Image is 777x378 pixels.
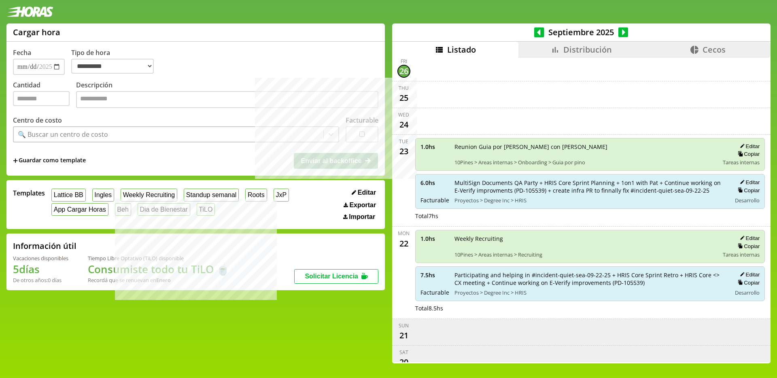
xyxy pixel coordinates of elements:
label: Fecha [13,48,31,57]
input: Cantidad [13,91,70,106]
span: Desarrollo [735,197,760,204]
div: scrollable content [392,58,771,362]
label: Tipo de hora [71,48,160,75]
div: Sat [399,349,408,356]
span: Importar [349,213,375,221]
span: Proyectos > Degree Inc > HRIS [454,197,726,204]
span: +Guardar como template [13,156,86,165]
button: Lattice BB [51,189,86,201]
span: 1.0 hs [420,235,449,242]
span: 1.0 hs [420,143,449,151]
div: Fri [401,58,407,65]
span: Listado [447,44,476,55]
span: Proyectos > Degree Inc > HRIS [454,289,726,296]
span: Templates [13,189,45,197]
div: 25 [397,91,410,104]
span: Tareas internas [723,251,760,258]
div: 26 [397,65,410,78]
button: Editar [737,179,760,186]
span: 10Pines > Areas internas > Recruiting [454,251,718,258]
div: De otros años: 0 días [13,276,68,284]
textarea: Descripción [76,91,378,108]
button: Roots [245,189,267,201]
span: Participating and helping in #incident-quiet-sea-09-22-25 + HRIS Core Sprint Retro + HRIS Core <>... [454,271,726,287]
b: Enero [156,276,171,284]
div: 🔍 Buscar un centro de costo [18,130,108,139]
h2: Información útil [13,240,76,251]
span: Weekly Recruiting [454,235,718,242]
div: Tue [399,138,408,145]
span: Editar [358,189,376,196]
label: Cantidad [13,81,76,110]
span: 10Pines > Areas internas > Onboarding > Guia por pino [454,159,718,166]
h1: 5 días [13,262,68,276]
button: Standup semanal [184,189,239,201]
span: Desarrollo [735,289,760,296]
div: Total 7 hs [415,212,765,220]
button: Editar [737,271,760,278]
h1: Consumiste todo tu TiLO 🍵 [88,262,229,276]
button: Weekly Recruiting [121,189,177,201]
div: Recordá que se renuevan en [88,276,229,284]
button: Beh [115,203,131,216]
span: Facturable [420,196,449,204]
button: Exportar [341,201,378,209]
span: Reunion Guia por [PERSON_NAME] con [PERSON_NAME] [454,143,718,151]
select: Tipo de hora [71,59,154,74]
button: Solicitar Licencia [294,269,378,284]
div: Total 8.5 hs [415,304,765,312]
button: Copiar [735,243,760,250]
button: TiLO [197,203,215,216]
span: + [13,156,18,165]
img: logotipo [6,6,53,17]
div: Tiempo Libre Optativo (TiLO) disponible [88,255,229,262]
h1: Cargar hora [13,27,60,38]
div: 21 [397,329,410,342]
label: Centro de costo [13,116,62,125]
button: App Cargar Horas [51,203,108,216]
span: 7.5 hs [420,271,449,279]
label: Descripción [76,81,378,110]
div: 23 [397,145,410,158]
button: Editar [737,235,760,242]
button: Ingles [92,189,114,201]
span: Septiembre 2025 [544,27,618,38]
div: 24 [397,118,410,131]
div: Mon [398,230,410,237]
span: Distribución [563,44,612,55]
button: Editar [737,143,760,150]
div: Vacaciones disponibles [13,255,68,262]
div: 22 [397,237,410,250]
span: Exportar [349,202,376,209]
div: Wed [398,111,409,118]
button: Copiar [735,151,760,157]
div: Sun [399,322,409,329]
span: MultiSign Documents QA Party + HRIS Core Sprint Planning + 1on1 with Pat + Continue working on E-... [454,179,726,194]
span: Facturable [420,289,449,296]
span: Tareas internas [723,159,760,166]
span: Solicitar Licencia [305,273,358,280]
button: Copiar [735,279,760,286]
div: 20 [397,356,410,369]
label: Facturable [346,116,378,125]
span: 6.0 hs [420,179,449,187]
span: Cecos [703,44,726,55]
button: Copiar [735,187,760,194]
button: Dia de Bienestar [138,203,190,216]
button: Editar [349,189,378,197]
button: JxP [274,189,289,201]
div: Thu [399,85,409,91]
